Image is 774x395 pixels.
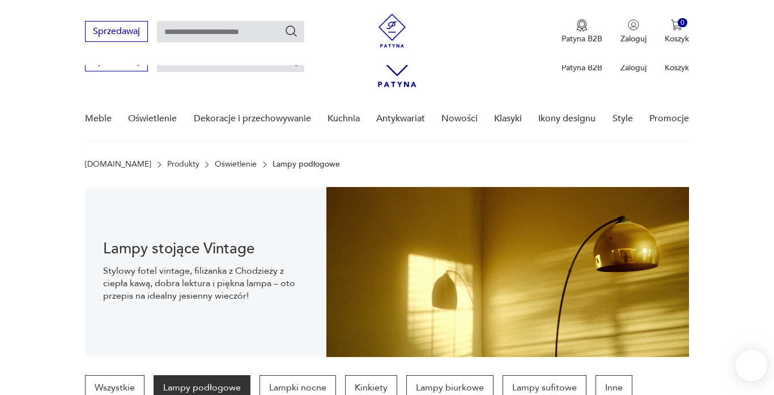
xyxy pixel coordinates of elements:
[167,160,199,169] a: Produkty
[85,160,151,169] a: [DOMAIN_NAME]
[628,19,639,31] img: Ikonka użytkownika
[85,21,148,42] button: Sprzedawaj
[375,14,409,48] img: Patyna - sklep z meblami i dekoracjami vintage
[85,58,148,66] a: Sprzedawaj
[665,33,689,44] p: Koszyk
[441,97,478,141] a: Nowości
[494,97,522,141] a: Klasyki
[85,28,148,36] a: Sprzedawaj
[128,97,177,141] a: Oświetlenie
[376,97,425,141] a: Antykwariat
[613,97,633,141] a: Style
[194,97,311,141] a: Dekoracje i przechowywanie
[620,19,647,44] button: Zaloguj
[562,62,602,73] p: Patyna B2B
[620,33,647,44] p: Zaloguj
[665,19,689,44] button: 0Koszyk
[538,97,596,141] a: Ikony designu
[576,19,588,32] img: Ikona medalu
[284,24,298,38] button: Szukaj
[649,97,689,141] a: Promocje
[103,265,308,302] p: Stylowy fotel vintage, filiżanka z Chodzieży z ciepła kawą, dobra lektura i piękna lampa – oto pr...
[665,62,689,73] p: Koszyk
[273,160,340,169] p: Lampy podłogowe
[215,160,257,169] a: Oświetlenie
[671,19,682,31] img: Ikona koszyka
[678,18,687,28] div: 0
[562,19,602,44] button: Patyna B2B
[735,350,767,381] iframe: Smartsupp widget button
[85,97,112,141] a: Meble
[326,187,688,357] img: 10e6338538aad63f941a4120ddb6aaec.jpg
[103,242,308,256] h1: Lampy stojące Vintage
[328,97,360,141] a: Kuchnia
[620,62,647,73] p: Zaloguj
[562,33,602,44] p: Patyna B2B
[562,19,602,44] a: Ikona medaluPatyna B2B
